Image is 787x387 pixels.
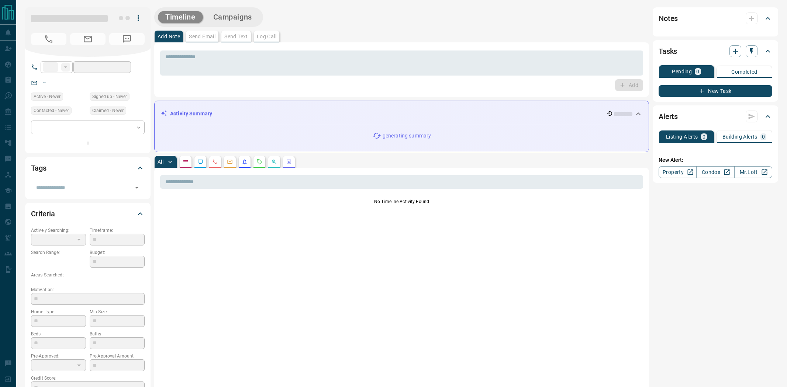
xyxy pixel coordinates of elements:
span: No Email [70,33,106,45]
p: Pre-Approved: [31,353,86,359]
h2: Tags [31,162,46,174]
svg: Calls [212,159,218,165]
p: generating summary [383,132,431,140]
p: All [158,159,163,164]
p: Timeframe: [90,227,145,234]
span: Contacted - Never [34,107,69,114]
span: Active - Never [34,93,61,100]
p: Min Size: [90,308,145,315]
span: No Number [31,33,66,45]
p: Completed [731,69,757,74]
h2: Alerts [659,111,678,122]
p: New Alert: [659,156,772,164]
a: Mr.Loft [734,166,772,178]
p: Budget: [90,249,145,256]
span: No Number [109,33,145,45]
h2: Criteria [31,208,55,220]
div: Notes [659,10,772,27]
p: -- - -- [31,256,86,268]
p: 0 [696,69,699,74]
span: Claimed - Never [92,107,124,114]
button: Open [132,182,142,193]
p: Actively Searching: [31,227,86,234]
h2: Tasks [659,45,677,57]
p: Beds: [31,331,86,337]
button: Timeline [158,11,203,23]
div: Activity Summary [160,107,643,121]
a: Condos [696,166,734,178]
span: Signed up - Never [92,93,127,100]
p: No Timeline Activity Found [160,198,643,205]
p: Listing Alerts [666,134,698,139]
div: Alerts [659,108,772,125]
div: Criteria [31,205,145,223]
svg: Opportunities [271,159,277,165]
div: Tags [31,159,145,177]
p: Baths: [90,331,145,337]
p: Motivation: [31,286,145,293]
p: Areas Searched: [31,272,145,278]
h2: Notes [659,13,678,24]
p: Activity Summary [170,110,212,118]
p: Add Note [158,34,180,39]
svg: Agent Actions [286,159,292,165]
svg: Emails [227,159,233,165]
p: Building Alerts [722,134,757,139]
svg: Listing Alerts [242,159,248,165]
p: Pre-Approval Amount: [90,353,145,359]
svg: Notes [183,159,189,165]
svg: Requests [256,159,262,165]
button: New Task [659,85,772,97]
p: Credit Score: [31,375,145,381]
p: 0 [703,134,705,139]
button: Campaigns [206,11,259,23]
p: Pending [672,69,692,74]
a: -- [43,80,46,86]
svg: Lead Browsing Activity [197,159,203,165]
a: Property [659,166,697,178]
div: Tasks [659,42,772,60]
p: Home Type: [31,308,86,315]
p: Search Range: [31,249,86,256]
p: 0 [762,134,765,139]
